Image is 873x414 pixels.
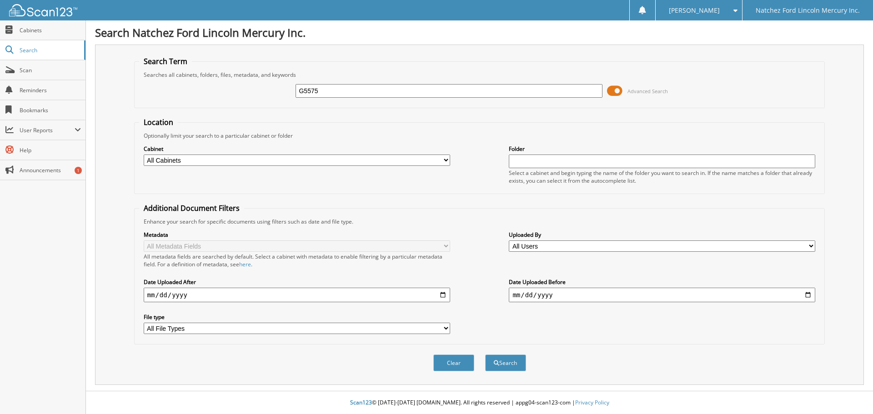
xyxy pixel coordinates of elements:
[20,86,81,94] span: Reminders
[509,145,815,153] label: Folder
[509,169,815,185] div: Select a cabinet and begin typing the name of the folder you want to search in. If the name match...
[509,278,815,286] label: Date Uploaded Before
[20,146,81,154] span: Help
[350,399,372,406] span: Scan123
[144,231,450,239] label: Metadata
[144,253,450,268] div: All metadata fields are searched by default. Select a cabinet with metadata to enable filtering b...
[139,117,178,127] legend: Location
[139,203,244,213] legend: Additional Document Filters
[9,4,77,16] img: scan123-logo-white.svg
[20,166,81,174] span: Announcements
[75,167,82,174] div: 1
[20,106,81,114] span: Bookmarks
[669,8,720,13] span: [PERSON_NAME]
[756,8,860,13] span: Natchez Ford Lincoln Mercury Inc.
[828,370,873,414] iframe: Chat Widget
[627,88,668,95] span: Advanced Search
[86,392,873,414] div: © [DATE]-[DATE] [DOMAIN_NAME]. All rights reserved | appg04-scan123-com |
[575,399,609,406] a: Privacy Policy
[139,56,192,66] legend: Search Term
[144,278,450,286] label: Date Uploaded After
[144,145,450,153] label: Cabinet
[139,218,820,225] div: Enhance your search for specific documents using filters such as date and file type.
[139,71,820,79] div: Searches all cabinets, folders, files, metadata, and keywords
[239,260,251,268] a: here
[433,354,474,371] button: Clear
[139,132,820,140] div: Optionally limit your search to a particular cabinet or folder
[20,46,80,54] span: Search
[144,288,450,302] input: start
[20,26,81,34] span: Cabinets
[20,126,75,134] span: User Reports
[509,231,815,239] label: Uploaded By
[485,354,526,371] button: Search
[20,66,81,74] span: Scan
[509,288,815,302] input: end
[144,313,450,321] label: File type
[95,25,864,40] h1: Search Natchez Ford Lincoln Mercury Inc.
